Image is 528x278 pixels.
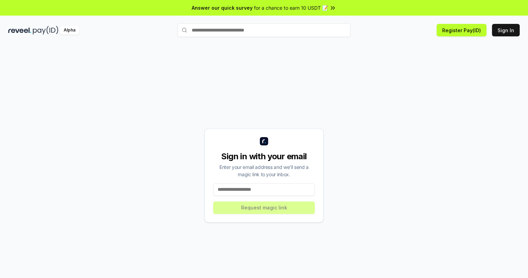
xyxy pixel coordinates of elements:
img: pay_id [33,26,58,35]
div: Sign in with your email [213,151,315,162]
img: reveel_dark [8,26,31,35]
img: logo_small [260,137,268,145]
button: Register Pay(ID) [437,24,486,36]
button: Sign In [492,24,520,36]
span: for a chance to earn 10 USDT 📝 [254,4,328,11]
div: Enter your email address and we’ll send a magic link to your inbox. [213,163,315,178]
span: Answer our quick survey [192,4,253,11]
div: Alpha [60,26,79,35]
